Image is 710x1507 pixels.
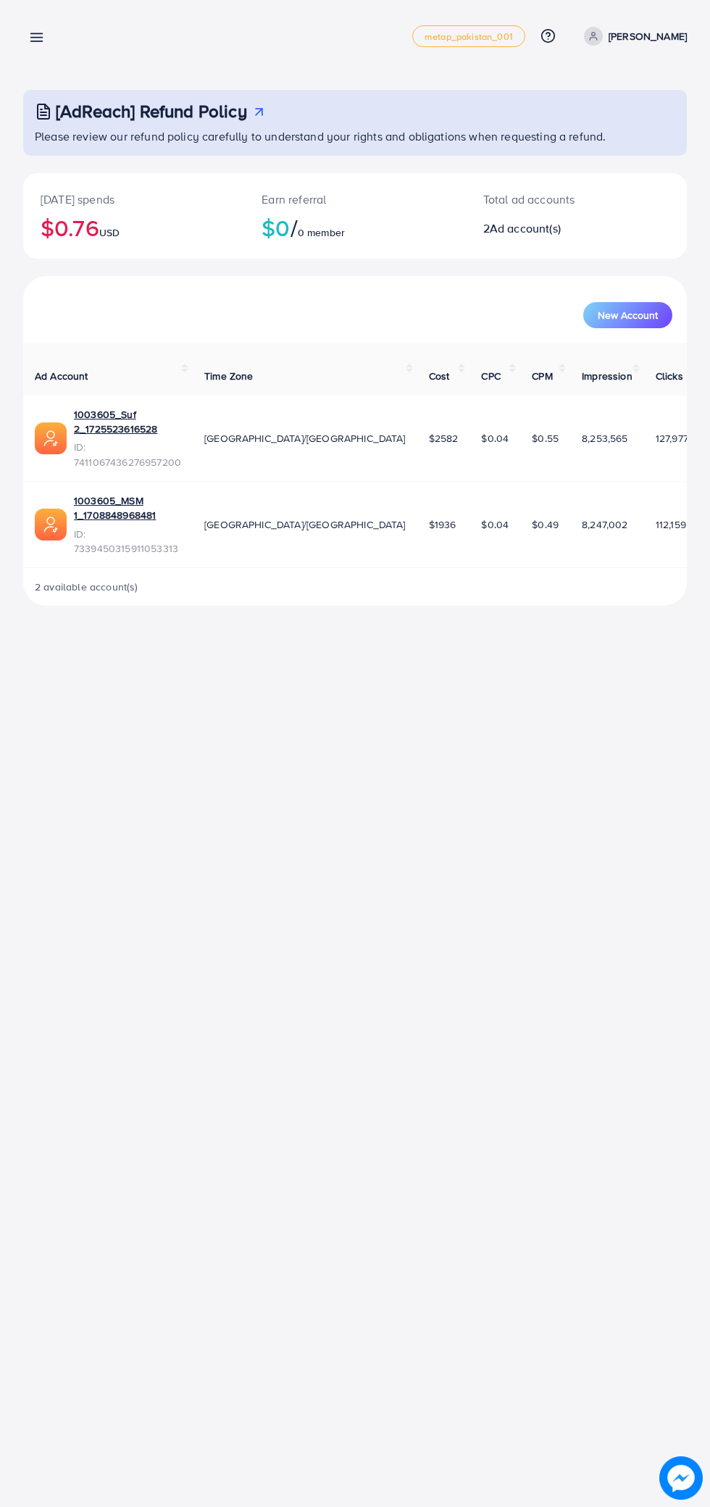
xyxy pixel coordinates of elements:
span: Ad Account [35,369,88,383]
span: ID: 7339450315911053313 [74,527,181,556]
a: metap_pakistan_001 [412,25,525,47]
span: New Account [598,310,658,320]
p: [PERSON_NAME] [609,28,687,45]
img: image [660,1457,702,1499]
span: 8,253,565 [582,431,627,446]
span: [GEOGRAPHIC_DATA]/[GEOGRAPHIC_DATA] [204,431,406,446]
span: $2582 [429,431,459,446]
span: CPM [532,369,552,383]
p: Please review our refund policy carefully to understand your rights and obligations when requesti... [35,128,678,145]
span: ID: 7411067436276957200 [74,440,181,469]
button: New Account [583,302,672,328]
span: / [291,211,298,244]
span: metap_pakistan_001 [425,32,513,41]
span: $0.04 [481,431,509,446]
h3: [AdReach] Refund Policy [56,101,247,122]
p: Total ad accounts [483,191,614,208]
a: [PERSON_NAME] [578,27,687,46]
span: 127,977 [656,431,688,446]
h2: $0.76 [41,214,227,241]
span: Impression [582,369,632,383]
span: USD [99,225,120,240]
span: Time Zone [204,369,253,383]
span: Cost [429,369,450,383]
span: 2 available account(s) [35,580,138,594]
p: [DATE] spends [41,191,227,208]
span: 0 member [298,225,345,240]
span: CPC [481,369,500,383]
p: Earn referral [262,191,448,208]
span: $0.55 [532,431,559,446]
img: ic-ads-acc.e4c84228.svg [35,422,67,454]
a: 1003605_Suf 2_1725523616528 [74,407,181,437]
span: [GEOGRAPHIC_DATA]/[GEOGRAPHIC_DATA] [204,517,406,532]
a: 1003605_MSM 1_1708848968481 [74,493,181,523]
img: ic-ads-acc.e4c84228.svg [35,509,67,540]
span: Ad account(s) [490,220,561,236]
span: Clicks [656,369,683,383]
span: 112,159 [656,517,686,532]
span: 8,247,002 [582,517,627,532]
span: $0.49 [532,517,559,532]
h2: 2 [483,222,614,235]
span: $0.04 [481,517,509,532]
span: $1936 [429,517,456,532]
h2: $0 [262,214,448,241]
